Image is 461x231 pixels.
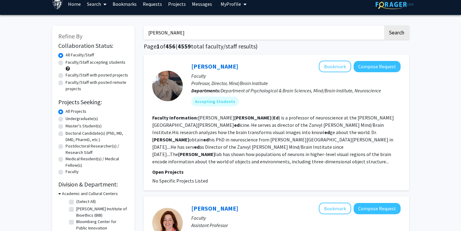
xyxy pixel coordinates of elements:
[66,72,128,78] label: Faculty/Staff with posted projects
[66,130,128,143] label: Doctoral Candidate(s) (PhD, MD, DMD, PharmD, etc.)
[191,204,238,212] a: [PERSON_NAME]
[165,42,175,50] span: 456
[144,43,409,50] h1: Page of ( total faculty/staff results)
[66,59,125,66] label: Faculty/Staff accepting students
[66,143,128,156] label: Postdoctoral Researcher(s) / Research Staff
[178,42,191,50] span: 4559
[66,108,86,115] label: All Projects
[178,151,215,157] b: [PERSON_NAME]
[354,61,401,72] button: Compose Request to Ed Connor
[152,178,208,184] span: No Specific Projects Listed
[319,61,351,72] button: Add Ed Connor to Bookmarks
[66,156,128,169] label: Medical Resident(s) / Medical Fellow(s)
[152,137,189,143] b: [PERSON_NAME]
[191,87,221,94] b: Departments:
[234,115,271,121] b: [PERSON_NAME]
[76,206,127,219] label: [PERSON_NAME] Institute of Bioethics (BIB)
[273,115,279,121] b: Ed
[62,190,118,197] h3: Academic and Cultural Centers
[354,203,401,214] button: Compose Request to Kate Connor
[66,116,98,122] label: Undergraduate(s)
[58,32,82,40] span: Refine By
[66,123,102,129] label: Master's Student(s)
[191,80,401,87] p: Professor, Director, Mind/Brain Institute
[66,169,79,175] label: Faculty
[191,62,238,70] a: [PERSON_NAME]
[157,42,160,50] span: 1
[191,72,401,80] p: Faculty
[191,97,239,106] mat-chip: Accepting Students
[384,26,409,40] button: Search
[191,214,401,222] p: Faculty
[152,115,394,165] fg-read-more: [PERSON_NAME] ( ) is a professor of neuroscience at the [PERSON_NAME][GEOGRAPHIC_DATA][PERSON_NAM...
[76,198,96,205] label: (Select All)
[5,204,26,226] iframe: Chat
[324,129,330,135] b: ed
[66,79,128,92] label: Faculty/Staff with posted remote projects
[152,115,198,121] b: Faculty Information:
[319,203,351,214] button: Add Kate Connor to Bookmarks
[194,144,200,150] b: ed
[66,52,94,58] label: All Faculty/Staff
[144,26,383,40] input: Search Keywords
[221,1,241,7] span: My Profile
[58,42,128,49] h2: Collaboration Status:
[191,222,401,229] p: Assistant Professor
[221,87,381,94] span: Department of Psychological & Brain Sciences, Mind/Brain Institute, Neuroscience
[152,168,401,176] p: Open Projects
[58,98,128,106] h2: Projects Seeking:
[58,181,128,188] h2: Division & Department:
[234,122,240,128] b: ed
[203,137,209,143] b: ed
